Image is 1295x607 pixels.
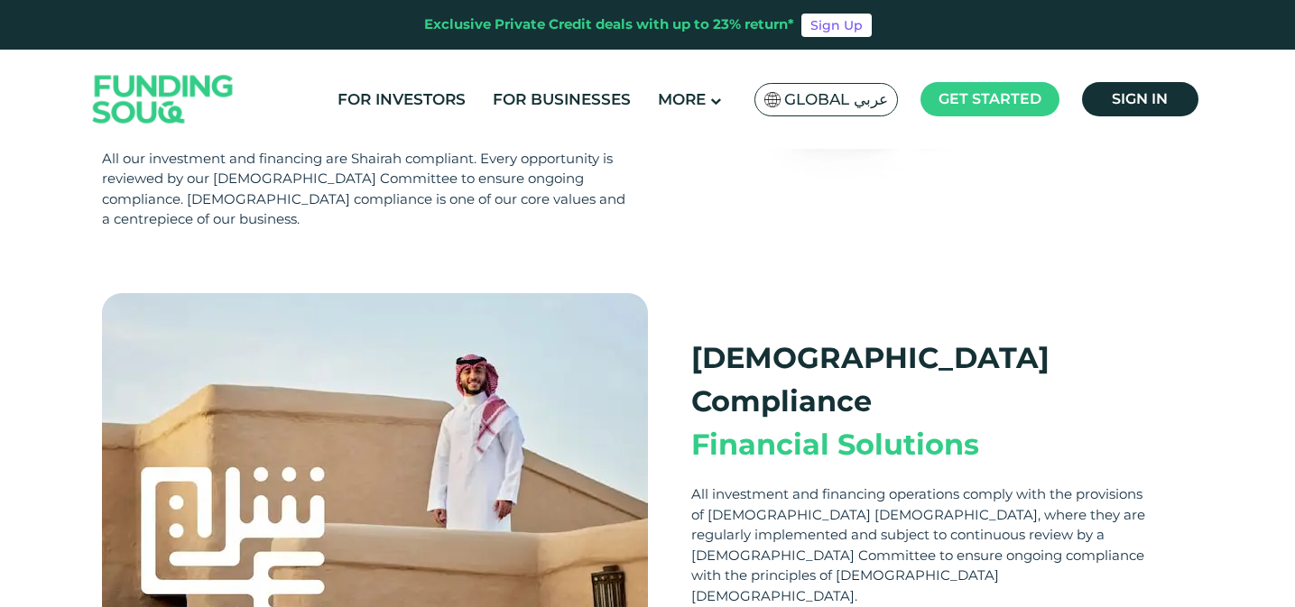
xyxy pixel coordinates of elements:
[801,14,872,37] a: Sign Up
[424,14,794,35] div: Exclusive Private Credit deals with up to 23% return*
[939,90,1041,107] span: Get started
[1112,90,1168,107] span: Sign in
[691,484,1151,606] div: All investment and financing operations comply with the provisions of [DEMOGRAPHIC_DATA] [DEMOGRA...
[102,149,634,230] div: All our investment and financing are Shairah compliant. Every opportunity is reviewed by our [DEM...
[333,85,470,115] a: For Investors
[764,92,781,107] img: SA Flag
[658,90,706,108] span: More
[75,54,252,145] img: Logo
[1082,82,1198,116] a: Sign in
[691,336,1151,423] div: [DEMOGRAPHIC_DATA] Compliance
[691,423,1151,466] div: Financial Solutions
[784,89,888,110] span: Global عربي
[488,85,635,115] a: For Businesses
